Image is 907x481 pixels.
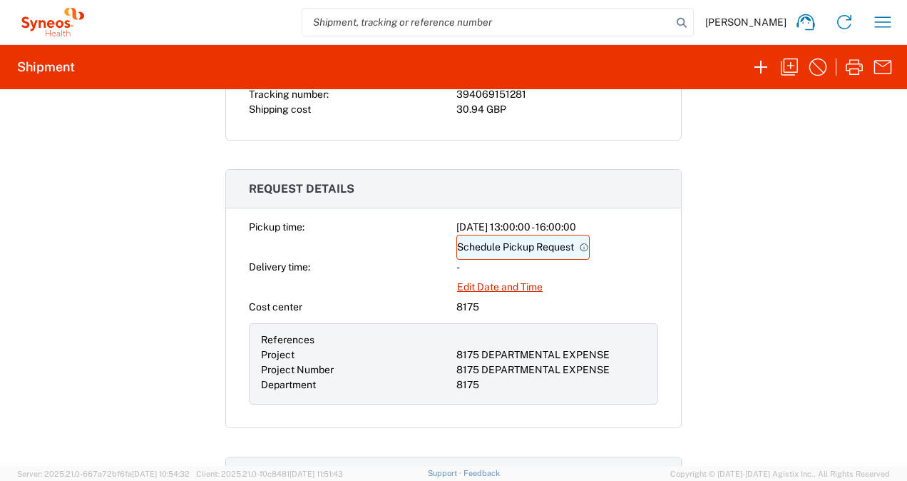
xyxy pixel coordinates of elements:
span: Copyright © [DATE]-[DATE] Agistix Inc., All Rights Reserved [670,467,890,480]
span: [DATE] 10:54:32 [132,470,190,478]
div: 8175 DEPARTMENTAL EXPENSE [456,363,646,378]
div: Project [261,348,451,363]
h2: Shipment [17,59,75,76]
a: Support [428,469,463,477]
a: Edit Date and Time [456,275,543,300]
span: Client: 2025.21.0-f0c8481 [196,470,343,478]
div: Project Number [261,363,451,378]
div: - [456,260,658,275]
div: Department [261,378,451,393]
span: Request details [249,182,354,196]
input: Shipment, tracking or reference number [302,9,672,36]
span: Delivery time: [249,261,310,273]
div: 30.94 GBP [456,102,658,117]
span: Shipping cost [249,103,311,115]
div: 8175 [456,378,646,393]
span: References [261,334,314,345]
div: 8175 DEPARTMENTAL EXPENSE [456,348,646,363]
div: 394069151281 [456,87,658,102]
span: [DATE] 11:51:43 [289,470,343,478]
a: Feedback [463,469,500,477]
div: [DATE] 13:00:00 - 16:00:00 [456,220,658,235]
span: Pickup time: [249,221,304,233]
a: Schedule Pickup Request [456,235,590,260]
span: Cost center [249,301,302,313]
span: [PERSON_NAME] [705,16,786,29]
span: Tracking number: [249,88,329,100]
div: 8175 [456,300,658,315]
span: Server: 2025.21.0-667a72bf6fa [17,470,190,478]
